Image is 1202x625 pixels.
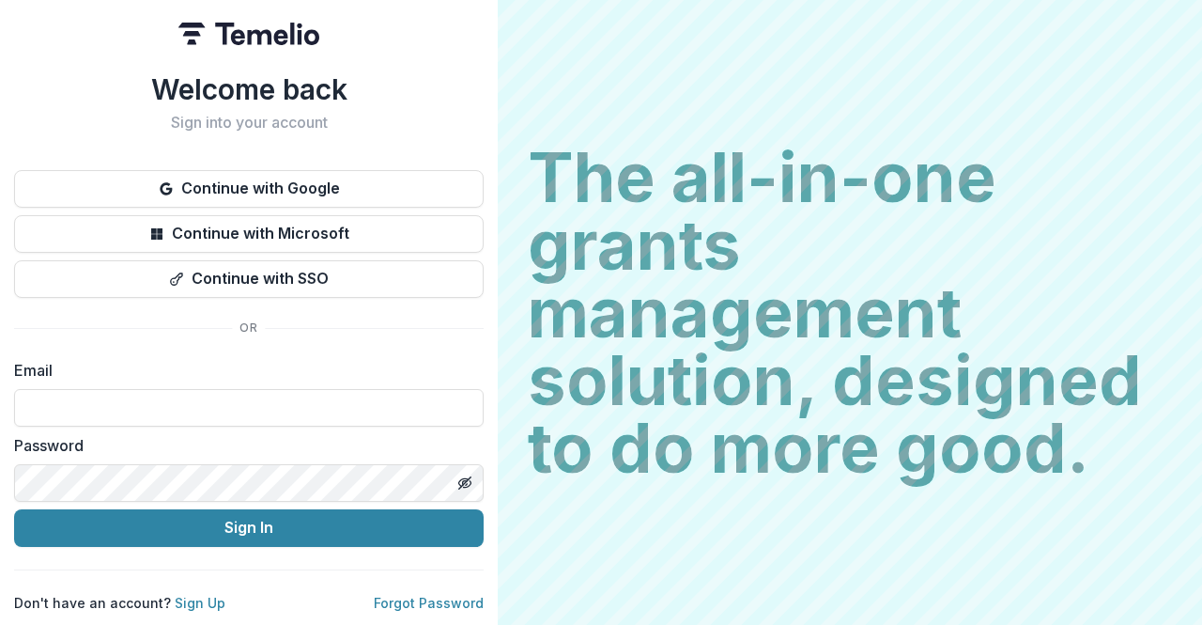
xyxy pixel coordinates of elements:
button: Continue with Microsoft [14,215,484,253]
img: Temelio [178,23,319,45]
a: Forgot Password [374,595,484,611]
button: Toggle password visibility [450,468,480,498]
p: Don't have an account? [14,593,225,613]
label: Password [14,434,472,457]
a: Sign Up [175,595,225,611]
button: Continue with Google [14,170,484,208]
button: Continue with SSO [14,260,484,298]
h1: Welcome back [14,72,484,106]
button: Sign In [14,509,484,547]
label: Email [14,359,472,382]
h2: Sign into your account [14,114,484,132]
